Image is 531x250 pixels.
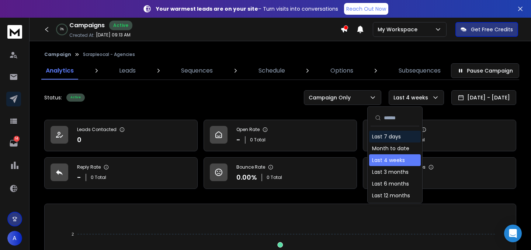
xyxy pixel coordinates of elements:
p: Leads Contacted [77,127,117,133]
div: Last 3 months [372,168,409,176]
a: 14 [6,136,21,151]
div: Last 6 months [372,180,409,187]
p: 0 Total [250,137,265,143]
button: Pause Campaign [451,63,519,78]
p: Campaign Only [309,94,354,101]
div: Last 4 weeks [372,156,405,164]
div: Last 7 days [372,133,401,140]
button: A [7,231,22,246]
button: [DATE] - [DATE] [451,90,516,105]
p: [DATE] 09:13 AM [96,32,131,38]
div: Last 12 months [372,192,410,199]
a: Analytics [41,62,78,80]
p: Bounce Rate [236,164,265,170]
p: Subsequences [399,66,441,75]
div: Active [109,21,132,30]
p: 0 [77,135,81,145]
p: My Workspace [378,26,420,33]
p: Options [330,66,353,75]
p: 0 Total [267,175,282,180]
a: Options [326,62,358,80]
button: Get Free Credits [455,22,518,37]
p: Analytics [46,66,74,75]
a: Sequences [177,62,217,80]
p: Reply Rate [77,164,101,170]
strong: Your warmest leads are on your site [156,5,258,13]
p: Leads [119,66,136,75]
a: Bounce Rate0.00%0 Total [204,157,357,189]
p: Scrapleocal - Agencies [83,52,135,57]
img: logo [7,25,22,39]
button: Campaign [44,52,71,57]
a: Open Rate-0 Total [204,120,357,151]
div: Month to date [372,145,409,152]
a: Reply Rate-0 Total [44,157,198,189]
p: Last 4 weeks [393,94,431,101]
p: 14 [14,136,20,142]
a: Reach Out Now [344,3,388,15]
p: - [77,172,81,183]
a: Leads [115,62,140,80]
a: Leads Contacted0 [44,120,198,151]
p: 0 Total [91,175,106,180]
p: Reach Out Now [346,5,386,13]
p: Status: [44,94,62,101]
p: 0.00 % [236,172,257,183]
div: Open Intercom Messenger [504,225,522,242]
p: – Turn visits into conversations [156,5,338,13]
p: Created At: [69,32,94,38]
div: Active [66,94,85,102]
p: Open Rate [236,127,260,133]
p: Get Free Credits [471,26,513,33]
p: Schedule [258,66,285,75]
p: Sequences [181,66,213,75]
p: 0 % [60,27,64,32]
a: Click Rate-0 Total [363,120,516,151]
a: Opportunities0$0 [363,157,516,189]
a: Schedule [254,62,289,80]
tspan: 2 [72,232,74,236]
p: - [236,135,240,145]
a: Subsequences [394,62,445,80]
h1: Campaigns [69,21,105,30]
